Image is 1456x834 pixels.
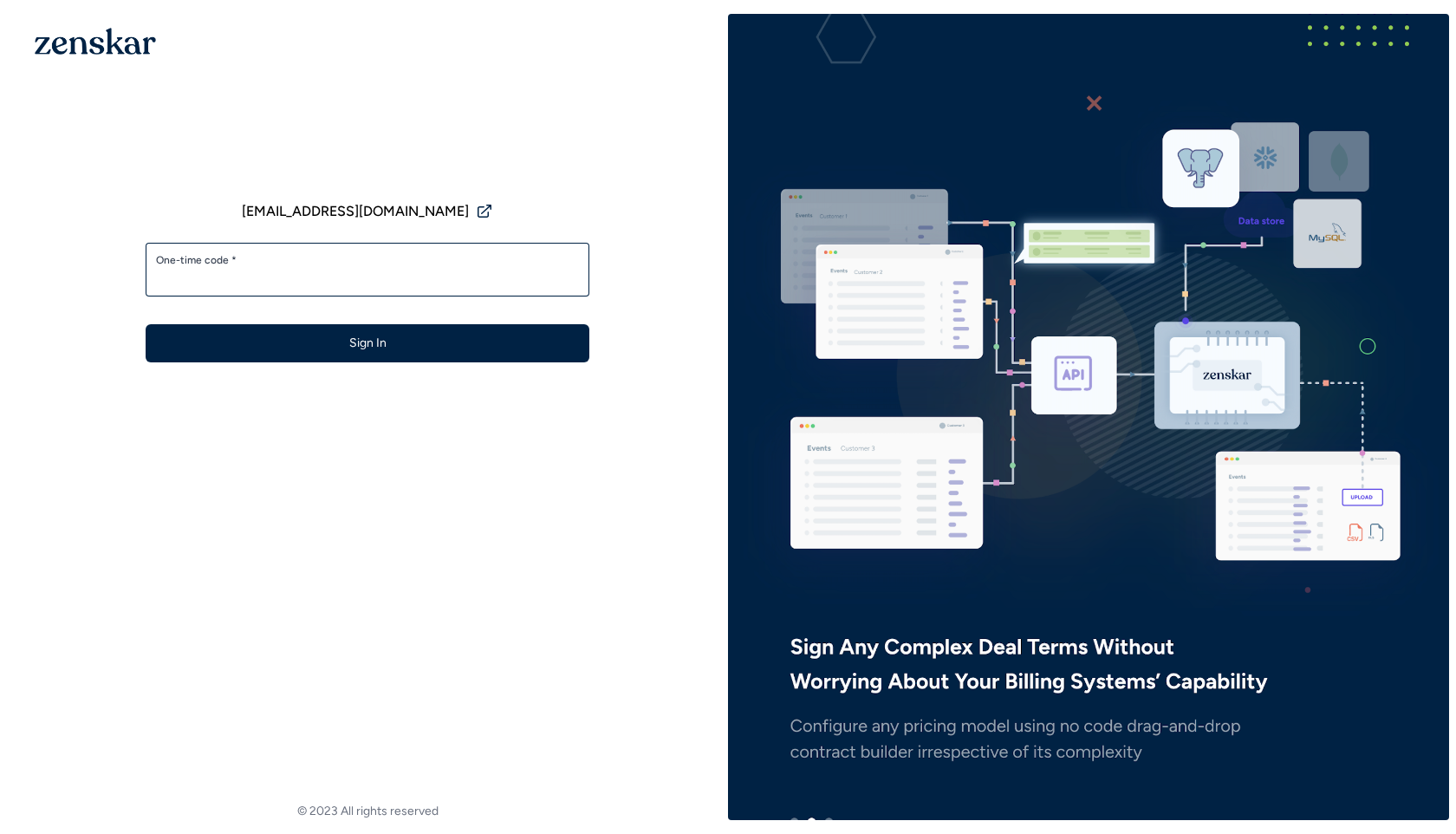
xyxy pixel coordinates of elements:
[156,253,579,267] label: One-time code *
[146,324,589,362] button: Sign In
[7,803,728,820] footer: © 2023 All rights reserved
[35,28,156,55] img: 1OGAJ2xQqyY4LXKgY66KYq0eOWRCkrZdAb3gUhuVAqdWPZE9SRJmCz+oDMSn4zDLXe31Ii730ItAGKgCKgCCgCikA4Av8PJUP...
[242,201,469,222] span: [EMAIL_ADDRESS][DOMAIN_NAME]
